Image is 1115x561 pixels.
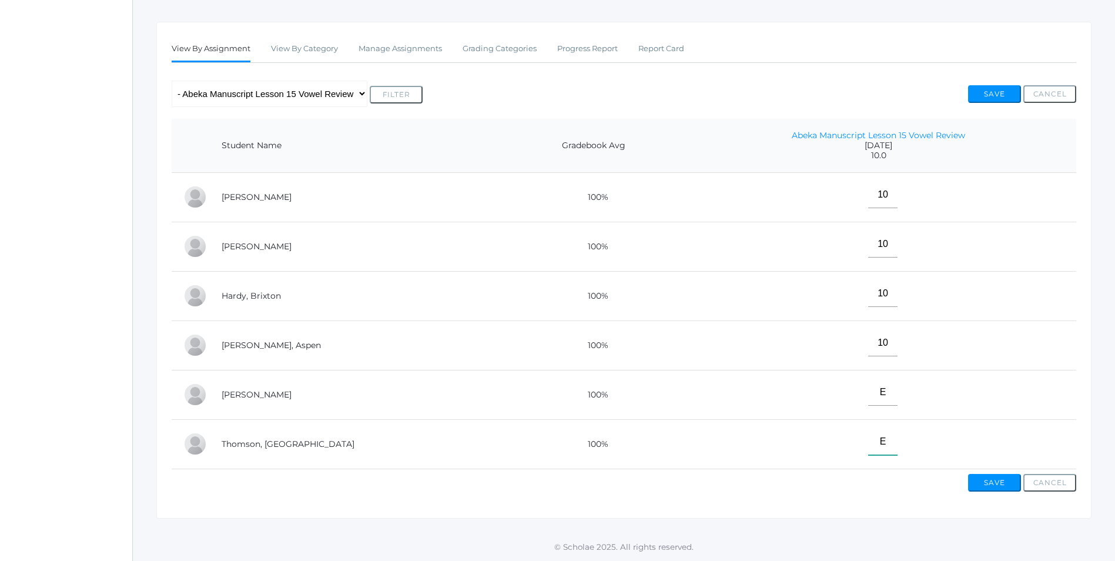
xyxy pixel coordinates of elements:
[692,141,1064,151] span: [DATE]
[506,222,681,271] td: 100%
[370,86,423,103] button: Filter
[222,241,292,252] a: [PERSON_NAME]
[222,340,321,350] a: [PERSON_NAME], Aspen
[183,235,207,258] div: Nolan Gagen
[222,290,281,301] a: Hardy, Brixton
[506,119,681,173] th: Gradebook Avg
[506,320,681,370] td: 100%
[183,185,207,209] div: Abby Backstrom
[463,37,537,61] a: Grading Categories
[506,172,681,222] td: 100%
[968,85,1021,103] button: Save
[506,370,681,419] td: 100%
[557,37,618,61] a: Progress Report
[1023,85,1076,103] button: Cancel
[271,37,338,61] a: View By Category
[183,284,207,308] div: Brixton Hardy
[968,474,1021,492] button: Save
[359,37,442,61] a: Manage Assignments
[506,271,681,320] td: 100%
[183,333,207,357] div: Aspen Hemingway
[1023,474,1076,492] button: Cancel
[222,389,292,400] a: [PERSON_NAME]
[183,432,207,456] div: Everest Thomson
[222,439,354,449] a: Thomson, [GEOGRAPHIC_DATA]
[222,192,292,202] a: [PERSON_NAME]
[692,151,1064,161] span: 10.0
[172,37,250,62] a: View By Assignment
[133,541,1115,553] p: © Scholae 2025. All rights reserved.
[638,37,684,61] a: Report Card
[792,130,965,141] a: Abeka Manuscript Lesson 15 Vowel Review
[506,419,681,469] td: 100%
[183,383,207,406] div: Elias Lehman
[210,119,506,173] th: Student Name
